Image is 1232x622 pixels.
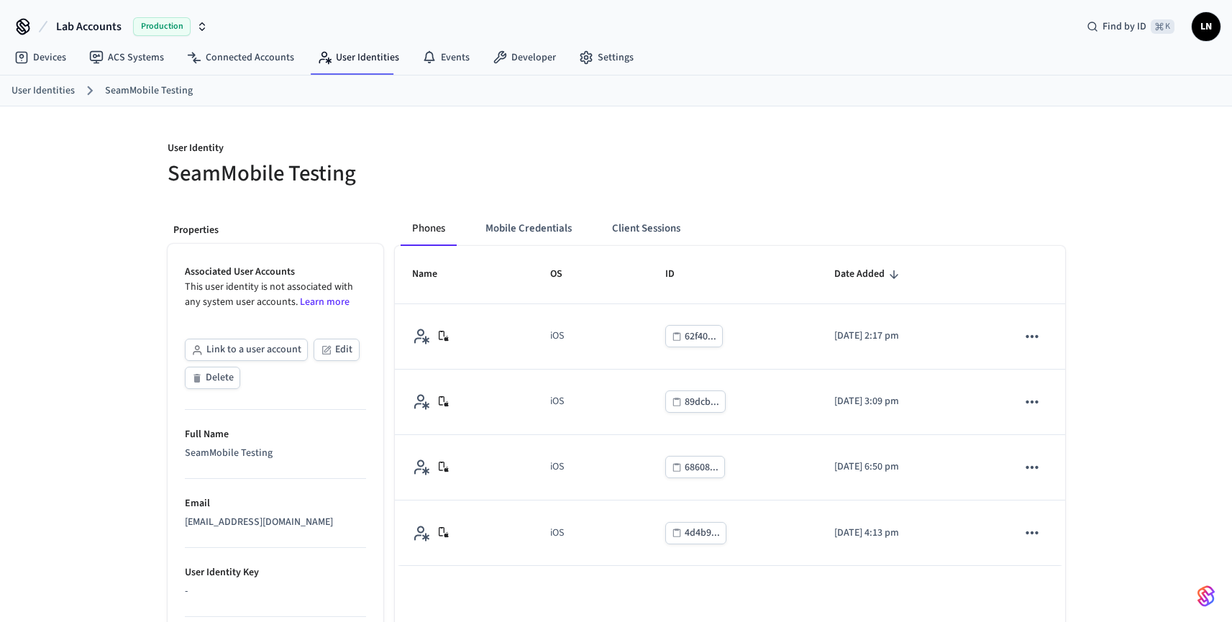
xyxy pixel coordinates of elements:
[834,263,903,285] span: Date Added
[665,456,725,478] button: 68608...
[834,459,982,475] p: [DATE] 6:50 pm
[1103,19,1146,34] span: Find by ID
[306,45,411,70] a: User Identities
[185,515,366,530] div: [EMAIL_ADDRESS][DOMAIN_NAME]
[185,496,366,511] p: Email
[601,211,692,246] button: Client Sessions
[185,367,240,389] button: Delete
[665,263,693,285] span: ID
[185,265,366,280] p: Associated User Accounts
[300,295,350,309] a: Learn more
[185,339,308,361] button: Link to a user account
[550,459,564,475] div: iOS
[550,526,564,541] div: iOS
[1192,12,1220,41] button: LN
[133,17,191,36] span: Production
[1075,14,1186,40] div: Find by ID⌘ K
[834,329,982,344] p: [DATE] 2:17 pm
[665,390,726,413] button: 89dcb...
[1193,14,1219,40] span: LN
[834,394,982,409] p: [DATE] 3:09 pm
[105,83,193,99] a: SeamMobile Testing
[185,584,366,599] div: -
[401,211,457,246] button: Phones
[474,211,583,246] button: Mobile Credentials
[550,329,564,344] div: iOS
[175,45,306,70] a: Connected Accounts
[12,83,75,99] a: User Identities
[314,339,360,361] button: Edit
[567,45,645,70] a: Settings
[1151,19,1174,34] span: ⌘ K
[685,393,719,411] div: 89dcb...
[685,524,720,542] div: 4d4b9...
[665,522,726,544] button: 4d4b9...
[185,446,366,461] div: SeamMobile Testing
[550,394,564,409] div: iOS
[1197,585,1215,608] img: SeamLogoGradient.69752ec5.svg
[3,45,78,70] a: Devices
[412,263,456,285] span: Name
[168,141,608,159] p: User Identity
[185,280,366,310] p: This user identity is not associated with any system user accounts.
[78,45,175,70] a: ACS Systems
[481,45,567,70] a: Developer
[395,246,1065,566] table: sticky table
[185,565,366,580] p: User Identity Key
[665,325,723,347] button: 62f40...
[685,459,718,477] div: 68608...
[173,223,378,238] p: Properties
[56,18,122,35] span: Lab Accounts
[550,263,581,285] span: OS
[685,328,716,346] div: 62f40...
[185,427,366,442] p: Full Name
[168,159,608,188] h5: SeamMobile Testing
[411,45,481,70] a: Events
[834,526,982,541] p: [DATE] 4:13 pm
